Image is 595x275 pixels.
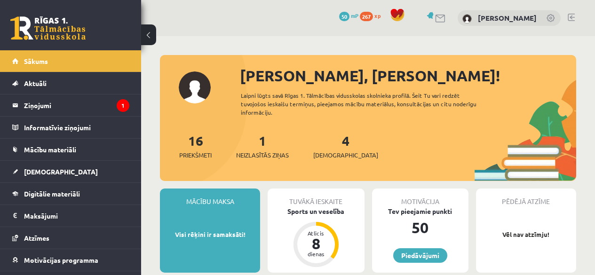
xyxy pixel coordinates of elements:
span: 267 [360,12,373,21]
a: Aktuāli [12,72,129,94]
div: Tuvākā ieskaite [268,189,364,206]
a: Sports un veselība Atlicis 8 dienas [268,206,364,268]
div: Motivācija [372,189,468,206]
p: Vēl nav atzīmju! [481,230,571,239]
div: Tev pieejamie punkti [372,206,468,216]
div: Sports un veselība [268,206,364,216]
a: 1Neizlasītās ziņas [236,132,289,160]
span: mP [351,12,358,19]
div: Pēdējā atzīme [476,189,576,206]
a: Mācību materiāli [12,139,129,160]
span: Digitālie materiāli [24,189,80,198]
a: 16Priekšmeti [179,132,212,160]
a: [PERSON_NAME] [478,13,537,23]
legend: Ziņojumi [24,94,129,116]
a: Motivācijas programma [12,249,129,271]
span: [DEMOGRAPHIC_DATA] [313,150,378,160]
div: Mācību maksa [160,189,260,206]
div: Laipni lūgts savā Rīgas 1. Tālmācības vidusskolas skolnieka profilā. Šeit Tu vari redzēt tuvojošo... [241,91,491,117]
a: Ziņojumi1 [12,94,129,116]
a: Atzīmes [12,227,129,249]
a: 50 mP [339,12,358,19]
img: Anna Enija Kozlinska [462,14,472,24]
a: [DEMOGRAPHIC_DATA] [12,161,129,182]
div: dienas [302,251,330,257]
a: Maksājumi [12,205,129,227]
legend: Maksājumi [24,205,129,227]
span: Priekšmeti [179,150,212,160]
span: 50 [339,12,349,21]
span: Aktuāli [24,79,47,87]
span: Mācību materiāli [24,145,76,154]
p: Visi rēķini ir samaksāti! [165,230,255,239]
div: Atlicis [302,230,330,236]
span: [DEMOGRAPHIC_DATA] [24,167,98,176]
span: xp [374,12,381,19]
a: 4[DEMOGRAPHIC_DATA] [313,132,378,160]
span: Sākums [24,57,48,65]
a: Informatīvie ziņojumi [12,117,129,138]
i: 1 [117,99,129,112]
span: Atzīmes [24,234,49,242]
div: 8 [302,236,330,251]
a: Sākums [12,50,129,72]
a: Digitālie materiāli [12,183,129,204]
div: 50 [372,216,468,239]
a: Rīgas 1. Tālmācības vidusskola [10,16,86,40]
div: [PERSON_NAME], [PERSON_NAME]! [240,64,576,87]
span: Neizlasītās ziņas [236,150,289,160]
a: Piedāvājumi [393,248,447,263]
a: 267 xp [360,12,385,19]
legend: Informatīvie ziņojumi [24,117,129,138]
span: Motivācijas programma [24,256,98,264]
